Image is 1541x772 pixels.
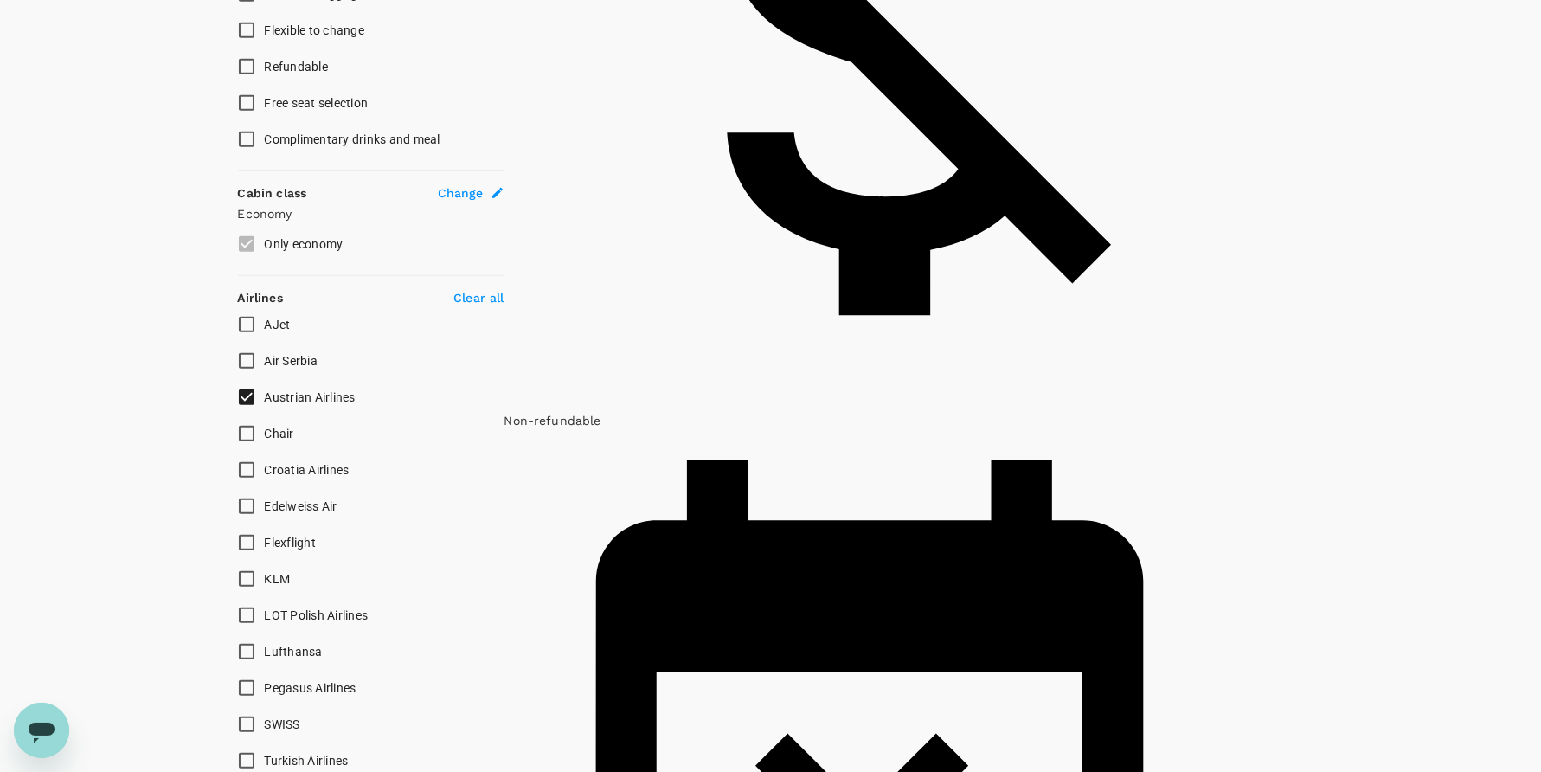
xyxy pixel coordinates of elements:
span: KLM [265,572,291,586]
strong: Cabin class [238,186,307,200]
strong: Airlines [238,291,283,305]
iframe: Button to launch messaging window, conversation in progress [14,703,69,758]
span: LOT Polish Airlines [265,608,369,622]
span: Refundable [265,60,329,74]
span: Pegasus Airlines [265,681,356,695]
span: Edelweiss Air [265,499,337,513]
span: AJet [265,318,291,331]
span: Change [438,184,484,202]
span: Turkish Airlines [265,754,349,768]
span: Complimentary drinks and meal [265,132,440,146]
span: Chair [265,427,294,441]
span: SWISS [265,717,300,731]
span: Croatia Airlines [265,463,350,477]
span: Austrian Airlines [265,390,356,404]
span: Free seat selection [265,96,369,110]
p: Clear all [453,289,504,306]
span: Flexflight [265,536,317,550]
span: Only economy [265,237,344,251]
p: Economy [238,205,504,222]
span: Air Serbia [265,354,318,368]
span: Non-refundable [504,414,601,428]
span: Flexible to change [265,23,365,37]
span: Lufthansa [265,645,323,659]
